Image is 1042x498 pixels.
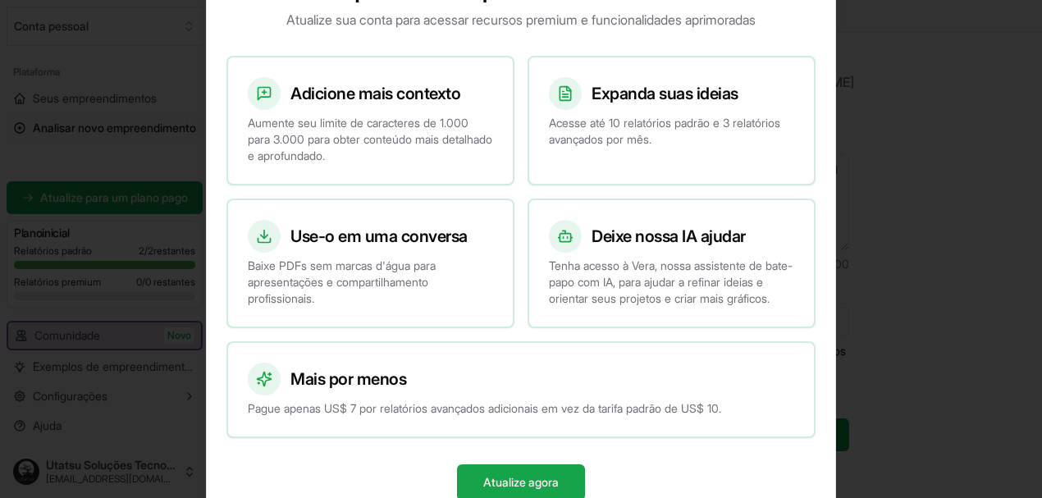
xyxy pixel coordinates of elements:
[549,116,780,146] font: Acesse até 10 relatórios padrão e 3 relatórios avançados por mês.
[248,258,436,305] font: Baixe PDFs sem marcas d'água para apresentações e compartilhamento profissionais.
[549,258,793,305] font: Tenha acesso à Vera, nossa assistente de bate-papo com IA, para ajudar a refinar ideias e orienta...
[290,226,468,246] font: Use-o em uma conversa
[592,84,738,103] font: Expanda suas ideias
[483,475,559,489] font: Atualize agora
[592,226,746,246] font: Deixe nossa IA ajudar
[290,84,460,103] font: Adicione mais contexto
[290,369,406,389] font: Mais por menos
[248,116,492,162] font: Aumente seu limite de caracteres de 1.000 para 3.000 para obter conteúdo mais detalhado e aprofun...
[286,11,756,28] font: Atualize sua conta para acessar recursos premium e funcionalidades aprimoradas
[248,401,721,415] font: Pague apenas US$ 7 por relatórios avançados adicionais em vez da tarifa padrão de US$ 10.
